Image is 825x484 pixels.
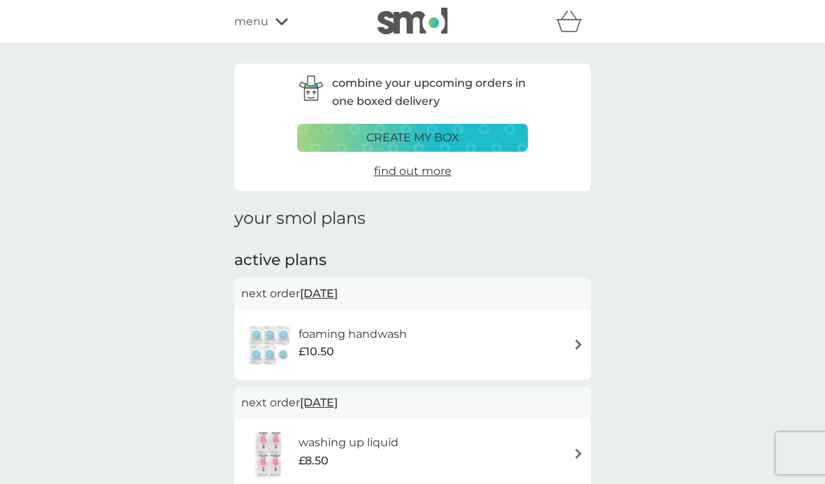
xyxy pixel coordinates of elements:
[332,74,528,110] p: combine your upcoming orders in one boxed delivery
[297,124,528,152] button: create my box
[374,162,452,180] a: find out more
[241,320,299,369] img: foaming handwash
[241,429,299,478] img: washing up liquid
[573,448,584,459] img: arrow right
[299,343,334,361] span: £10.50
[573,339,584,350] img: arrow right
[241,394,584,412] p: next order
[234,208,591,229] h1: your smol plans
[234,13,268,31] span: menu
[556,8,591,36] div: basket
[378,8,447,34] img: smol
[234,250,591,271] h2: active plans
[300,280,338,307] span: [DATE]
[299,325,407,343] h6: foaming handwash
[366,129,459,147] p: create my box
[374,164,452,178] span: find out more
[300,389,338,416] span: [DATE]
[299,434,399,452] h6: washing up liquid
[241,285,584,303] p: next order
[299,452,329,470] span: £8.50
